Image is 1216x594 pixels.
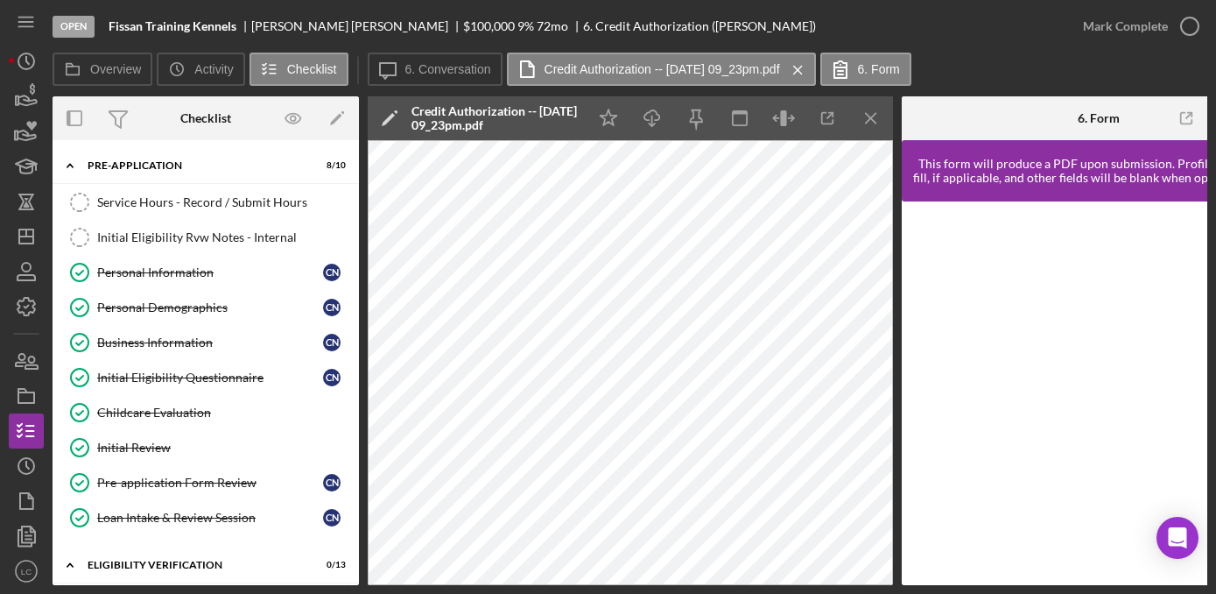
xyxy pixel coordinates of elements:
div: Initial Review [97,441,349,455]
a: Initial Eligibility QuestionnaireCN [61,360,350,395]
div: Childcare Evaluation [97,406,349,420]
a: Loan Intake & Review SessionCN [61,500,350,535]
div: C N [323,299,341,316]
label: Checklist [287,62,337,76]
div: Credit Authorization -- [DATE] 09_23pm.pdf [411,104,578,132]
label: 6. Conversation [405,62,491,76]
div: Mark Complete [1083,9,1168,44]
div: 8 / 10 [314,160,346,171]
button: Overview [53,53,152,86]
label: Credit Authorization -- [DATE] 09_23pm.pdf [545,62,780,76]
span: $100,000 [463,18,515,33]
div: C N [323,334,341,351]
button: 6. Form [820,53,911,86]
div: C N [323,369,341,386]
button: 6. Conversation [368,53,503,86]
div: Checklist [180,111,231,125]
a: Initial Review [61,430,350,465]
div: Business Information [97,336,323,350]
div: Pre-application Form Review [97,476,323,490]
div: C N [323,474,341,491]
div: [PERSON_NAME] [PERSON_NAME] [251,19,463,33]
a: Childcare Evaluation [61,395,350,430]
label: Overview [90,62,141,76]
button: LC [9,554,44,589]
label: Activity [194,62,233,76]
label: 6. Form [858,62,900,76]
div: Open [53,16,95,38]
div: C N [323,509,341,527]
a: Initial Eligibility Rvw Notes - Internal [61,220,350,255]
button: Credit Authorization -- [DATE] 09_23pm.pdf [507,53,816,86]
div: 0 / 13 [314,560,346,570]
button: Mark Complete [1065,9,1207,44]
div: 6. Form [1078,111,1120,125]
div: Initial Eligibility Rvw Notes - Internal [97,230,349,244]
text: LC [21,567,32,576]
b: Fissan Training Kennels [109,19,236,33]
div: C N [323,264,341,281]
a: Business InformationCN [61,325,350,360]
div: 72 mo [537,19,568,33]
div: Eligibility Verification [88,560,302,570]
div: Personal Demographics [97,301,323,315]
div: 9 % [517,19,534,33]
div: Personal Information [97,265,323,279]
button: Activity [157,53,244,86]
div: 6. Credit Authorization ([PERSON_NAME]) [583,19,816,33]
button: Checklist [250,53,348,86]
a: Service Hours - Record / Submit Hours [61,185,350,220]
a: Pre-application Form ReviewCN [61,465,350,500]
div: Service Hours - Record / Submit Hours [97,195,349,209]
div: Open Intercom Messenger [1156,517,1198,559]
div: Initial Eligibility Questionnaire [97,371,323,385]
div: Pre-Application [88,160,302,171]
a: Personal DemographicsCN [61,290,350,325]
div: Loan Intake & Review Session [97,511,323,525]
a: Personal InformationCN [61,255,350,290]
